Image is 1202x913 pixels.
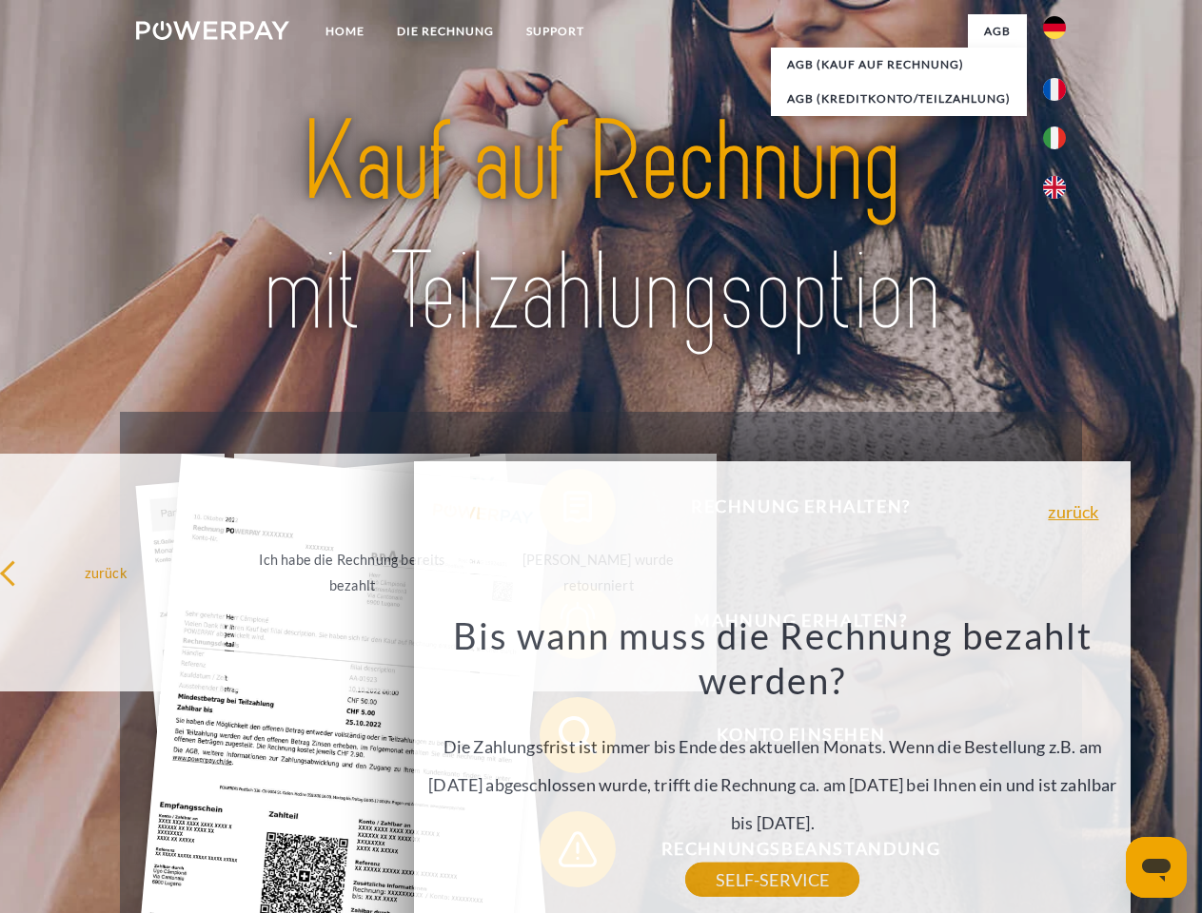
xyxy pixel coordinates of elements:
a: AGB (Kauf auf Rechnung) [771,48,1027,82]
a: SUPPORT [510,14,601,49]
a: Home [309,14,381,49]
a: SELF-SERVICE [685,863,859,897]
iframe: Schaltfläche zum Öffnen des Messaging-Fensters [1126,837,1187,898]
a: zurück [1048,503,1098,520]
h3: Bis wann muss die Rechnung bezahlt werden? [425,612,1120,704]
a: DIE RECHNUNG [381,14,510,49]
img: de [1043,16,1066,39]
div: Die Zahlungsfrist ist immer bis Ende des aktuellen Monats. Wenn die Bestellung z.B. am [DATE] abg... [425,612,1120,880]
img: title-powerpay_de.svg [182,91,1020,364]
img: logo-powerpay-white.svg [136,21,289,40]
div: Ich habe die Rechnung bereits bezahlt [246,547,460,598]
img: it [1043,126,1066,149]
img: fr [1043,78,1066,101]
a: AGB (Kreditkonto/Teilzahlung) [771,82,1027,116]
img: en [1043,176,1066,199]
a: agb [968,14,1027,49]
